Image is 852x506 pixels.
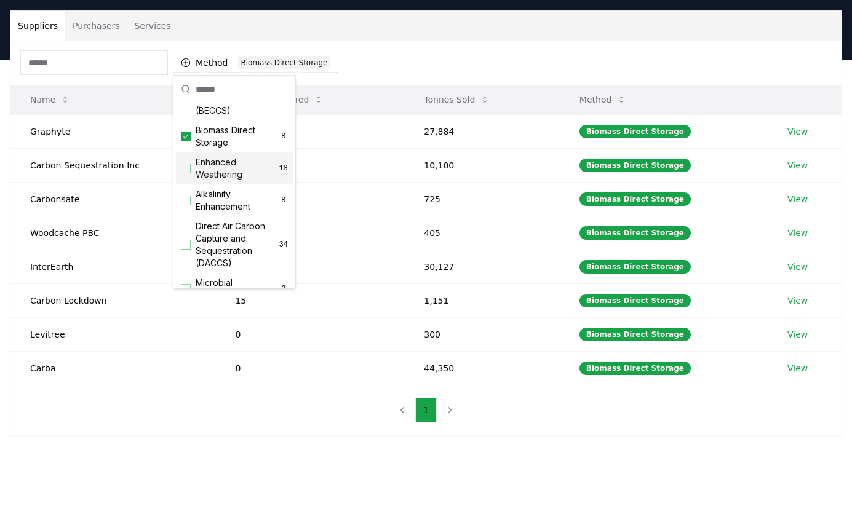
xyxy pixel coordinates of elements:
td: 725 [404,182,560,216]
td: 0 [215,317,404,351]
td: 27,884 [404,114,560,148]
td: 7,358 [215,114,404,148]
button: Services [127,11,178,41]
button: MethodBiomass Direct Storage [173,53,338,73]
span: 18 [279,164,288,173]
td: 405 [404,216,560,250]
td: Woodcache PBC [10,216,215,250]
a: View [787,193,808,205]
button: Suppliers [10,11,65,41]
td: Carbon Sequestration Inc [10,148,215,182]
td: 39 [215,250,404,283]
div: Biomass Direct Storage [579,125,691,138]
button: 1 [415,398,437,422]
td: 264 [215,182,404,216]
div: Biomass Direct Storage [579,226,691,240]
td: Carbon Lockdown [10,283,215,317]
td: Carba [10,351,215,385]
button: Tonnes Sold [414,87,500,112]
span: 2 [279,284,288,294]
div: Biomass Direct Storage [579,192,691,206]
td: Graphyte [10,114,215,148]
div: Biomass Direct Storage [579,159,691,172]
a: View [787,295,808,307]
span: Direct Air Carbon Capture and Sequestration (DACCS) [196,220,279,269]
td: 15 [215,283,404,317]
td: 44,350 [404,351,560,385]
td: Carbonsate [10,182,215,216]
button: Purchasers [65,11,127,41]
td: 69 [215,216,404,250]
span: 8 [279,132,288,141]
span: Microbial Mineralization [196,277,279,301]
div: Biomass Direct Storage [579,328,691,341]
div: Biomass Direct Storage [579,260,691,274]
a: View [787,362,808,374]
td: 10,100 [404,148,560,182]
a: View [787,227,808,239]
td: 300 [404,317,560,351]
td: 6,000 [215,148,404,182]
td: Levitree [10,317,215,351]
button: Name [20,87,80,112]
span: Enhanced Weathering [196,156,279,181]
td: 30,127 [404,250,560,283]
td: 0 [215,351,404,385]
a: View [787,261,808,273]
a: View [787,328,808,341]
a: View [787,159,808,172]
div: Biomass Direct Storage [579,362,691,375]
span: Alkalinity Enhancement [196,188,279,213]
div: Biomass Direct Storage [238,56,331,69]
span: 34 [279,240,288,250]
div: Biomass Direct Storage [579,294,691,307]
td: InterEarth [10,250,215,283]
span: 8 [279,196,288,205]
span: Biomass Direct Storage [196,124,279,149]
button: Method [570,87,637,112]
td: 1,151 [404,283,560,317]
a: View [787,125,808,138]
